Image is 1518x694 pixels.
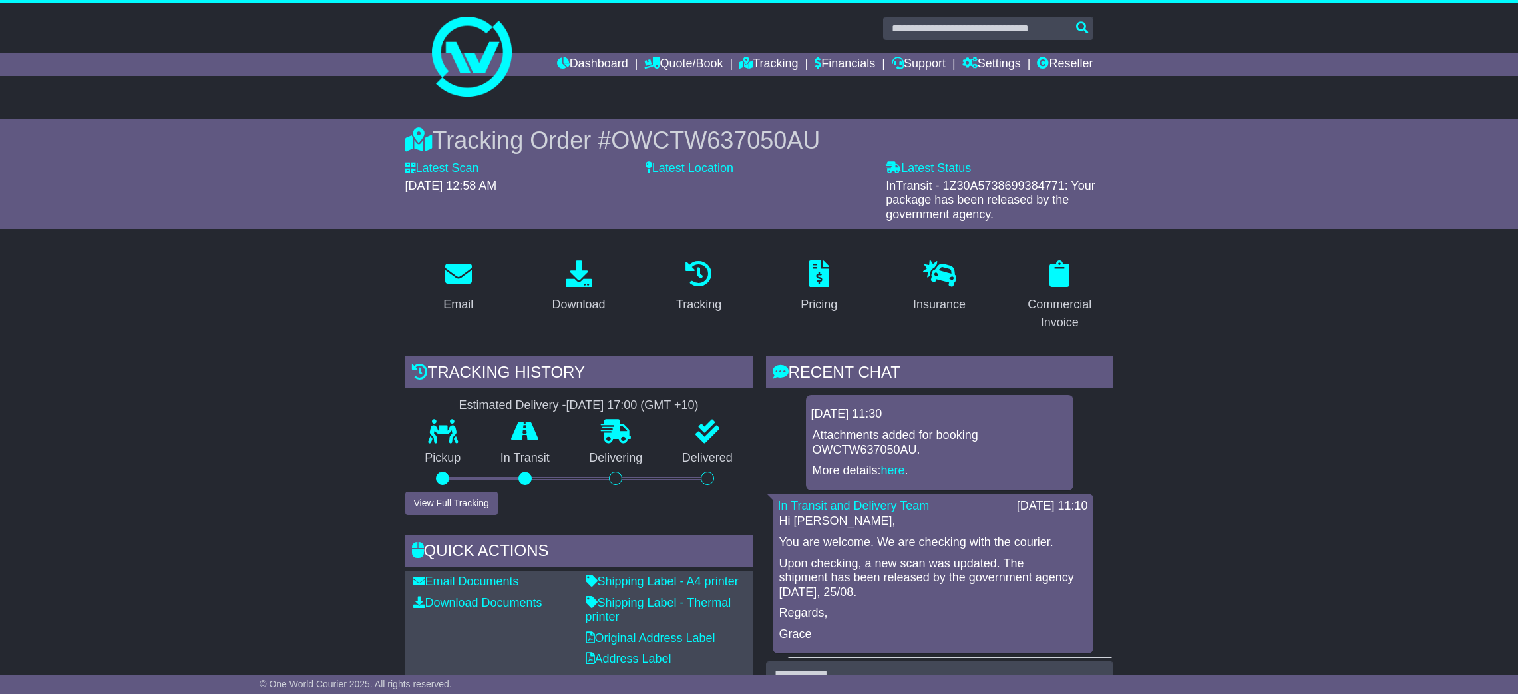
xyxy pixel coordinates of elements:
[405,179,497,192] span: [DATE] 12:58 AM
[586,596,731,624] a: Shipping Label - Thermal printer
[813,428,1067,457] p: Attachments added for booking OWCTW637050AU.
[801,296,837,314] div: Pricing
[405,356,753,392] div: Tracking history
[405,126,1113,155] div: Tracking Order #
[405,398,753,413] div: Estimated Delivery -
[778,499,930,512] a: In Transit and Delivery Team
[1017,499,1088,514] div: [DATE] 11:10
[413,575,519,588] a: Email Documents
[1037,53,1093,76] a: Reseller
[552,296,605,314] div: Download
[676,296,721,314] div: Tracking
[543,256,614,318] a: Download
[662,451,753,466] p: Delivered
[739,53,798,76] a: Tracking
[886,179,1095,221] span: InTransit - 1Z30A5738699384771: Your package has been released by the government agency.
[779,535,1087,550] p: You are welcome. We are checking with the courier.
[566,398,699,413] div: [DATE] 17:00 (GMT +10)
[1006,256,1113,336] a: Commercial Invoice
[881,464,905,477] a: here
[813,464,1067,478] p: More details: .
[811,407,1068,422] div: [DATE] 11:30
[570,451,663,466] p: Delivering
[892,53,946,76] a: Support
[913,296,966,314] div: Insurance
[886,161,971,176] label: Latest Status
[766,356,1113,392] div: RECENT CHAT
[779,627,1087,642] p: Grace
[644,53,723,76] a: Quote/Book
[435,256,482,318] a: Email
[667,256,730,318] a: Tracking
[413,596,542,609] a: Download Documents
[405,451,481,466] p: Pickup
[405,535,753,571] div: Quick Actions
[792,256,846,318] a: Pricing
[904,256,974,318] a: Insurance
[480,451,570,466] p: In Transit
[260,679,452,689] span: © One World Courier 2025. All rights reserved.
[779,557,1087,600] p: Upon checking, a new scan was updated. The shipment has been released by the government agency [D...
[646,161,733,176] label: Latest Location
[586,575,739,588] a: Shipping Label - A4 printer
[1015,296,1105,332] div: Commercial Invoice
[611,127,820,154] span: OWCTW637050AU
[586,631,715,645] a: Original Address Label
[586,652,671,665] a: Address Label
[557,53,628,76] a: Dashboard
[779,514,1087,529] p: Hi [PERSON_NAME],
[815,53,875,76] a: Financials
[779,606,1087,621] p: Regards,
[443,296,473,314] div: Email
[405,161,479,176] label: Latest Scan
[405,492,498,515] button: View Full Tracking
[962,53,1021,76] a: Settings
